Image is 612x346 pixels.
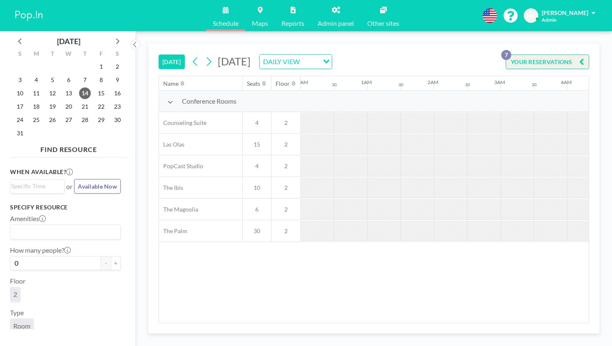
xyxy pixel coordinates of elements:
span: Monday, August 18, 2025 [30,101,42,112]
span: Wednesday, August 20, 2025 [63,101,75,112]
div: 30 [332,82,337,87]
span: Tuesday, August 5, 2025 [47,74,58,86]
input: Search for option [302,56,318,67]
span: Tuesday, August 12, 2025 [47,87,58,99]
span: Wednesday, August 6, 2025 [63,74,75,86]
span: MP [527,12,536,20]
span: Counseling Suite [159,119,206,127]
span: Thursday, August 7, 2025 [79,74,91,86]
span: The Palm [159,227,187,235]
img: organization-logo [13,7,45,24]
span: [DATE] [218,55,251,67]
span: 10 [243,184,271,192]
div: 1AM [361,79,372,85]
span: Sunday, August 17, 2025 [14,101,26,112]
input: Search for option [11,227,116,237]
div: 30 [532,82,537,87]
span: 2 [271,162,301,170]
span: Wednesday, August 13, 2025 [63,87,75,99]
span: Sunday, August 24, 2025 [14,114,26,126]
div: 30 [465,82,470,87]
span: Tuesday, August 19, 2025 [47,101,58,112]
span: Room [13,322,30,330]
span: Thursday, August 21, 2025 [79,101,91,112]
label: Floor [10,277,25,285]
span: Admin panel [318,20,354,27]
span: 2 [271,184,301,192]
p: 7 [501,50,511,60]
span: or [66,182,72,191]
div: Floor [276,80,290,87]
div: 30 [398,82,403,87]
div: T [77,49,93,60]
span: Sunday, August 31, 2025 [14,127,26,139]
span: Friday, August 8, 2025 [95,74,107,86]
span: Saturday, August 23, 2025 [112,101,123,112]
button: [DATE] [159,55,185,69]
span: Sunday, August 3, 2025 [14,74,26,86]
button: - [101,256,111,270]
div: M [28,49,45,60]
span: 2 [271,227,301,235]
span: Monday, August 25, 2025 [30,114,42,126]
span: 30 [243,227,271,235]
div: S [12,49,28,60]
span: 2 [271,206,301,213]
span: 4 [243,119,271,127]
label: Type [10,309,24,317]
div: 4AM [561,79,572,85]
div: 12AM [294,79,308,85]
span: Reports [281,20,304,27]
span: 4 [243,162,271,170]
span: Friday, August 22, 2025 [95,101,107,112]
div: Search for option [10,225,120,239]
button: YOUR RESERVATIONS7 [506,55,589,69]
h4: FIND RESOURCE [10,142,127,154]
span: Monday, August 11, 2025 [30,87,42,99]
span: 2 [13,290,17,299]
label: Amenities [10,214,46,223]
span: Friday, August 29, 2025 [95,114,107,126]
span: Sunday, August 10, 2025 [14,87,26,99]
span: Maps [252,20,268,27]
span: Las Olas [159,141,184,148]
span: Conference Rooms [182,97,236,105]
div: T [45,49,61,60]
div: Seats [247,80,260,87]
span: 2 [271,119,301,127]
input: Search for option [11,182,60,191]
div: 2AM [428,79,438,85]
span: Friday, August 15, 2025 [95,87,107,99]
span: Tuesday, August 26, 2025 [47,114,58,126]
div: Search for option [260,55,332,69]
span: Monday, August 4, 2025 [30,74,42,86]
span: Schedule [213,20,239,27]
div: Name [163,80,179,87]
span: Available Now [78,183,117,190]
span: DAILY VIEW [261,56,301,67]
div: [DATE] [57,35,80,47]
span: 6 [243,206,271,213]
button: Available Now [74,179,121,194]
span: Friday, August 1, 2025 [95,61,107,72]
span: PopCast Studio [159,162,203,170]
span: Saturday, August 9, 2025 [112,74,123,86]
span: Thursday, August 14, 2025 [79,87,91,99]
span: Saturday, August 30, 2025 [112,114,123,126]
span: [PERSON_NAME] [542,9,588,16]
span: Saturday, August 2, 2025 [112,61,123,72]
span: The Magnolia [159,206,198,213]
span: Other sites [367,20,399,27]
span: 15 [243,141,271,148]
span: Thursday, August 28, 2025 [79,114,91,126]
span: Saturday, August 16, 2025 [112,87,123,99]
span: 2 [271,141,301,148]
span: The Ibis [159,184,183,192]
button: + [111,256,121,270]
span: Admin [542,17,557,23]
label: How many people? [10,246,71,254]
span: Wednesday, August 27, 2025 [63,114,75,126]
div: 3AM [494,79,505,85]
div: F [93,49,109,60]
div: S [109,49,125,60]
